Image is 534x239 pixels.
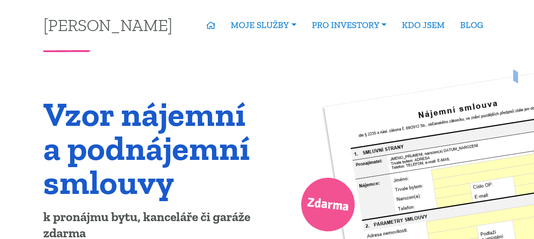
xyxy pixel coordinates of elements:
[43,97,261,199] h1: Vzor nájemní a podnájemní smlouvy
[452,15,491,35] a: BLOG
[43,17,172,33] a: [PERSON_NAME]
[306,191,350,218] span: Zdarma
[394,15,452,35] a: KDO JSEM
[304,15,394,35] a: PRO INVESTORY
[223,15,304,35] a: MOJE SLUŽBY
